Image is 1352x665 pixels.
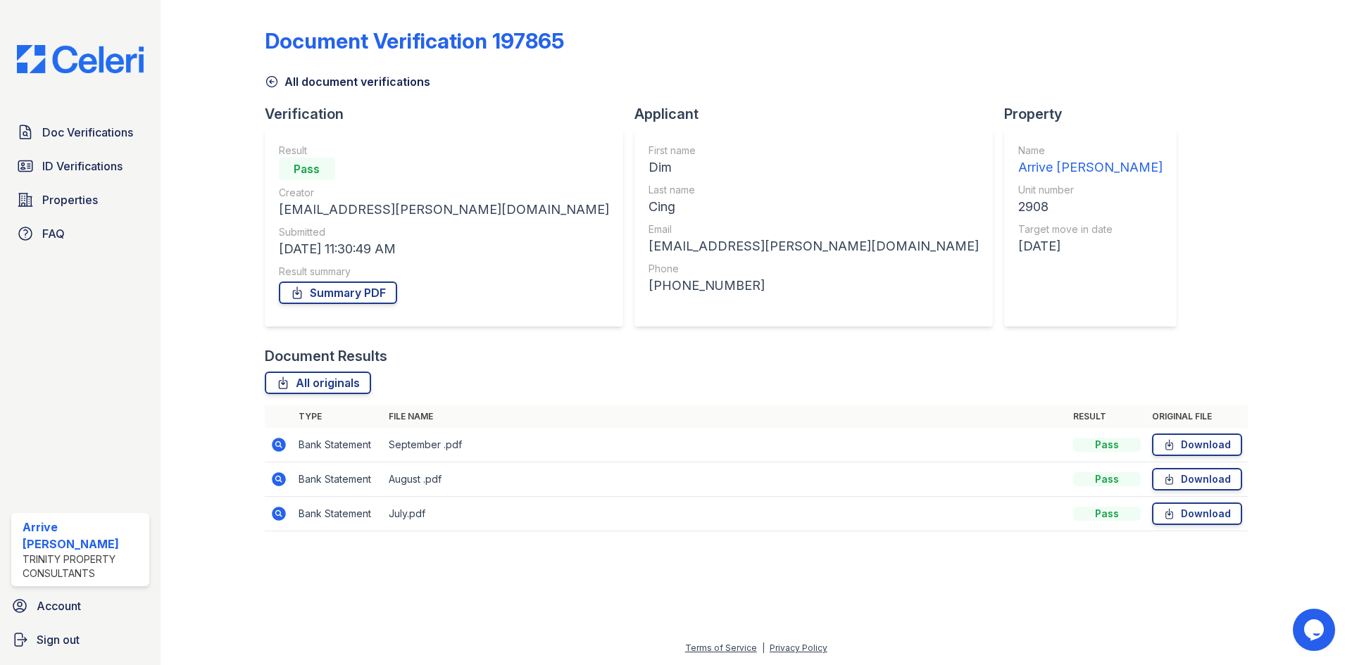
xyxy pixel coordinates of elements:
a: Doc Verifications [11,118,149,146]
div: [DATE] 11:30:49 AM [279,239,609,259]
div: Arrive [PERSON_NAME] [1018,158,1163,177]
a: Account [6,592,155,620]
a: Privacy Policy [770,642,827,653]
div: Submitted [279,225,609,239]
th: File name [383,405,1068,428]
a: All document verifications [265,73,430,90]
td: Bank Statement [293,497,383,531]
a: Download [1152,502,1242,525]
div: Cing [649,197,979,217]
a: Terms of Service [685,642,757,653]
div: Property [1004,104,1188,124]
span: Sign out [37,631,80,648]
a: FAQ [11,220,149,248]
a: All originals [265,372,371,394]
span: ID Verifications [42,158,123,175]
span: FAQ [42,225,65,242]
div: Dim [649,158,979,177]
div: Trinity Property Consultants [23,552,144,581]
div: Document Verification 197865 [265,28,564,53]
span: Doc Verifications [42,124,133,141]
a: ID Verifications [11,152,149,180]
div: [EMAIL_ADDRESS][PERSON_NAME][DOMAIN_NAME] [649,236,979,256]
a: Sign out [6,626,155,654]
div: Applicant [634,104,1004,124]
div: [PHONE_NUMBER] [649,276,979,296]
div: Pass [279,158,335,180]
th: Result [1068,405,1146,428]
td: July.pdf [383,497,1068,531]
div: Pass [1073,507,1141,521]
iframe: chat widget [1293,609,1338,651]
span: Account [37,597,81,614]
a: Summary PDF [279,281,397,304]
div: Last name [649,183,979,197]
div: 2908 [1018,197,1163,217]
div: Target move in date [1018,222,1163,236]
div: Creator [279,186,609,200]
div: Unit number [1018,183,1163,197]
th: Original file [1146,405,1248,428]
span: Properties [42,191,98,208]
div: Phone [649,262,979,276]
div: Pass [1073,472,1141,486]
td: Bank Statement [293,462,383,497]
div: Arrive [PERSON_NAME] [23,519,144,552]
div: Document Results [265,346,387,366]
div: First name [649,144,979,158]
a: Name Arrive [PERSON_NAME] [1018,144,1163,177]
div: Pass [1073,438,1141,452]
td: Bank Statement [293,428,383,462]
div: Name [1018,144,1163,158]
div: | [762,642,765,653]
div: Email [649,222,979,236]
img: CE_Logo_Blue-a8612792a0a2168367f1c8372b55b34899dd931a85d93a1a3d3e32e68fde9ad4.png [6,45,155,73]
a: Properties [11,186,149,214]
div: Result [279,144,609,158]
a: Download [1152,468,1242,490]
a: Download [1152,433,1242,456]
td: August .pdf [383,462,1068,497]
th: Type [293,405,383,428]
div: [EMAIL_ADDRESS][PERSON_NAME][DOMAIN_NAME] [279,200,609,220]
div: Verification [265,104,634,124]
div: Result summary [279,265,609,279]
div: [DATE] [1018,236,1163,256]
td: September .pdf [383,428,1068,462]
